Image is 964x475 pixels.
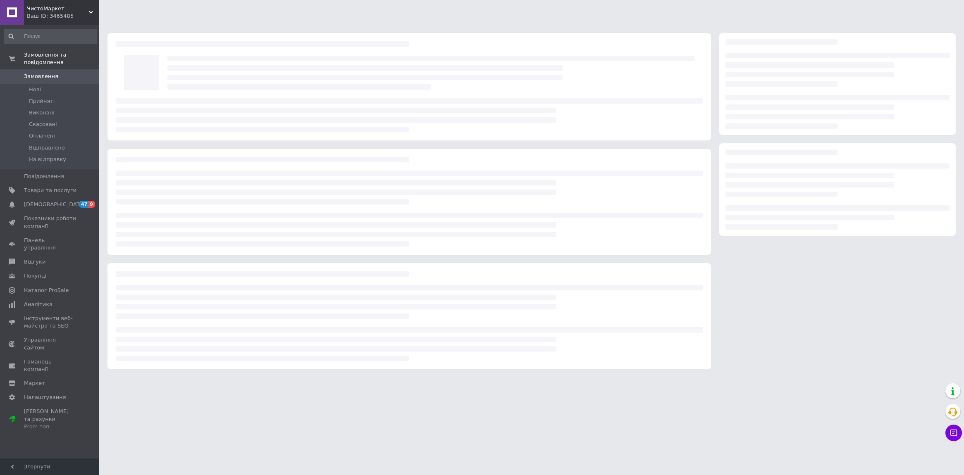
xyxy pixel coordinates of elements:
span: Інструменти веб-майстра та SEO [24,315,76,330]
button: Чат з покупцем [945,425,962,441]
span: Панель управління [24,237,76,252]
span: Замовлення [24,73,58,80]
span: Каталог ProSale [24,287,69,294]
span: На відправку [29,156,66,163]
div: Ваш ID: 3465485 [27,12,99,20]
span: Виконані [29,109,55,116]
span: Маркет [24,380,45,387]
span: Налаштування [24,394,66,401]
span: Товари та послуги [24,187,76,194]
span: Покупці [24,272,46,280]
span: Показники роботи компанії [24,215,76,230]
span: 47 [79,201,88,208]
span: 9 [88,201,95,208]
span: Відгуки [24,258,45,266]
span: Аналітика [24,301,52,308]
span: [PERSON_NAME] та рахунки [24,408,76,430]
span: Гаманець компанії [24,358,76,373]
div: Prom топ [24,423,76,430]
span: ЧистоМаркет [27,5,89,12]
span: Замовлення та повідомлення [24,51,99,66]
span: Нові [29,86,41,93]
input: Пошук [4,29,97,44]
span: Оплачені [29,132,55,140]
span: [DEMOGRAPHIC_DATA] [24,201,85,208]
span: Управління сайтом [24,336,76,351]
span: Прийняті [29,97,55,105]
span: Відправлено [29,144,65,152]
span: Повідомлення [24,173,64,180]
span: Скасовані [29,121,57,128]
